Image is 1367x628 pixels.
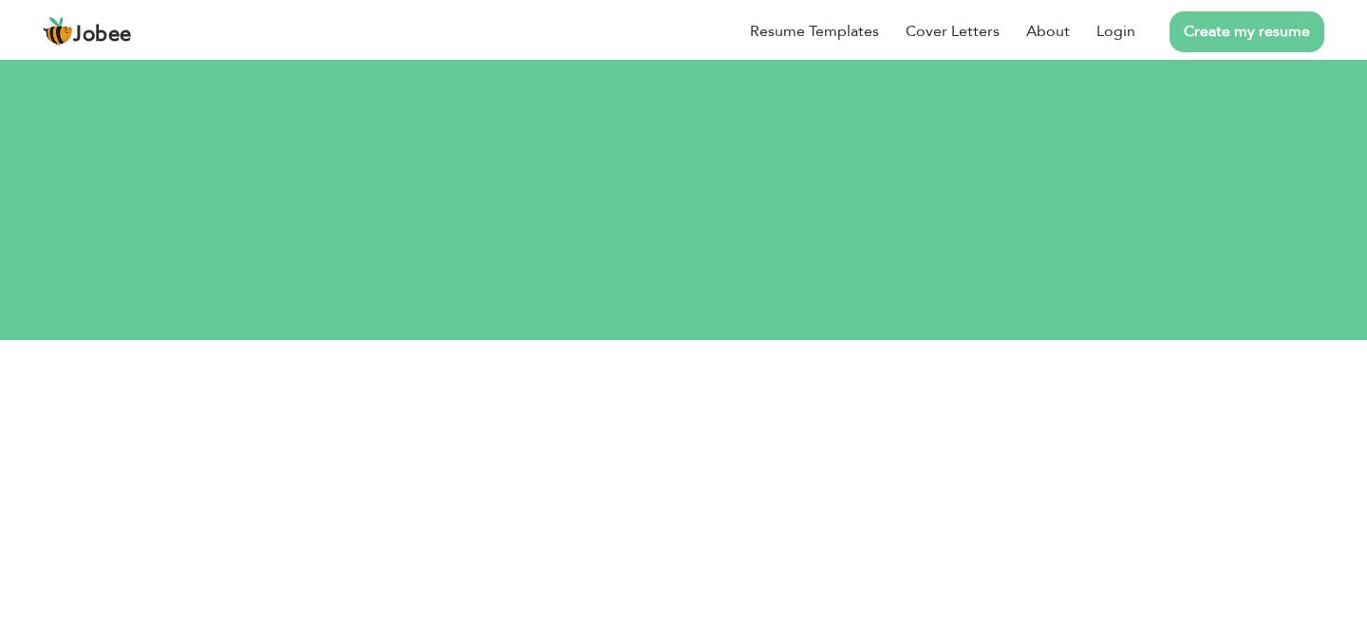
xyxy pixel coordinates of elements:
[1096,20,1135,43] a: Login
[750,20,879,43] a: Resume Templates
[43,16,73,47] img: jobee.io
[906,20,1000,43] a: Cover Letters
[1170,11,1324,52] a: Create my resume
[73,25,132,46] span: Jobee
[43,16,132,47] a: Jobee
[1026,20,1070,43] a: About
